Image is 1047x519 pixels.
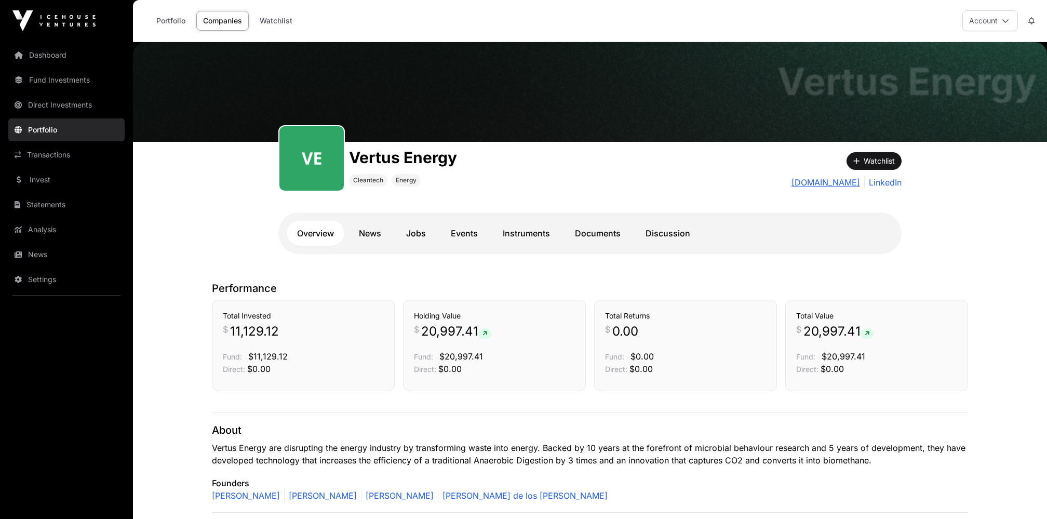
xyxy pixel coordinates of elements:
[284,130,340,187] img: vertus-energy300.png
[8,168,125,191] a: Invest
[212,442,968,467] p: Vertus Energy are disrupting the energy industry by transforming waste into energy. Backed by 10 ...
[439,351,483,362] span: $20,997.41
[361,489,434,502] a: [PERSON_NAME]
[348,221,392,246] a: News
[421,323,491,340] span: 20,997.41
[223,365,245,374] span: Direct:
[8,243,125,266] a: News
[248,351,288,362] span: $11,129.12
[796,352,815,361] span: Fund:
[847,152,902,170] button: Watchlist
[605,352,624,361] span: Fund:
[821,364,844,374] span: $0.00
[796,365,818,374] span: Direct:
[8,218,125,241] a: Analysis
[8,94,125,116] a: Direct Investments
[605,323,610,336] span: $
[995,469,1047,519] iframe: Chat Widget
[414,352,433,361] span: Fund:
[212,477,968,489] p: Founders
[864,176,902,189] a: LinkedIn
[8,143,125,166] a: Transactions
[440,221,488,246] a: Events
[803,323,874,340] span: 20,997.41
[414,311,575,321] h3: Holding Value
[438,489,608,502] a: [PERSON_NAME] de los [PERSON_NAME]
[8,44,125,66] a: Dashboard
[230,323,279,340] span: 11,129.12
[8,69,125,91] a: Fund Investments
[212,281,968,296] p: Performance
[822,351,865,362] span: $20,997.41
[630,351,654,362] span: $0.00
[796,323,801,336] span: $
[635,221,701,246] a: Discussion
[284,489,357,502] a: [PERSON_NAME]
[196,11,249,31] a: Companies
[605,365,627,374] span: Direct:
[223,323,228,336] span: $
[438,364,462,374] span: $0.00
[8,193,125,216] a: Statements
[349,148,457,167] h1: Vertus Energy
[133,42,1047,142] img: Vertus Energy
[962,10,1018,31] button: Account
[12,10,96,31] img: Icehouse Ventures Logo
[287,221,893,246] nav: Tabs
[253,11,299,31] a: Watchlist
[777,63,1037,100] h1: Vertus Energy
[212,489,280,502] a: [PERSON_NAME]
[247,364,271,374] span: $0.00
[605,311,766,321] h3: Total Returns
[396,176,417,184] span: Energy
[612,323,638,340] span: 0.00
[287,221,344,246] a: Overview
[150,11,192,31] a: Portfolio
[8,118,125,141] a: Portfolio
[223,311,384,321] h3: Total Invested
[796,311,957,321] h3: Total Value
[565,221,631,246] a: Documents
[629,364,653,374] span: $0.00
[212,423,968,437] p: About
[492,221,560,246] a: Instruments
[8,268,125,291] a: Settings
[353,176,383,184] span: Cleantech
[396,221,436,246] a: Jobs
[791,176,860,189] a: [DOMAIN_NAME]
[223,352,242,361] span: Fund:
[414,323,419,336] span: $
[414,365,436,374] span: Direct:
